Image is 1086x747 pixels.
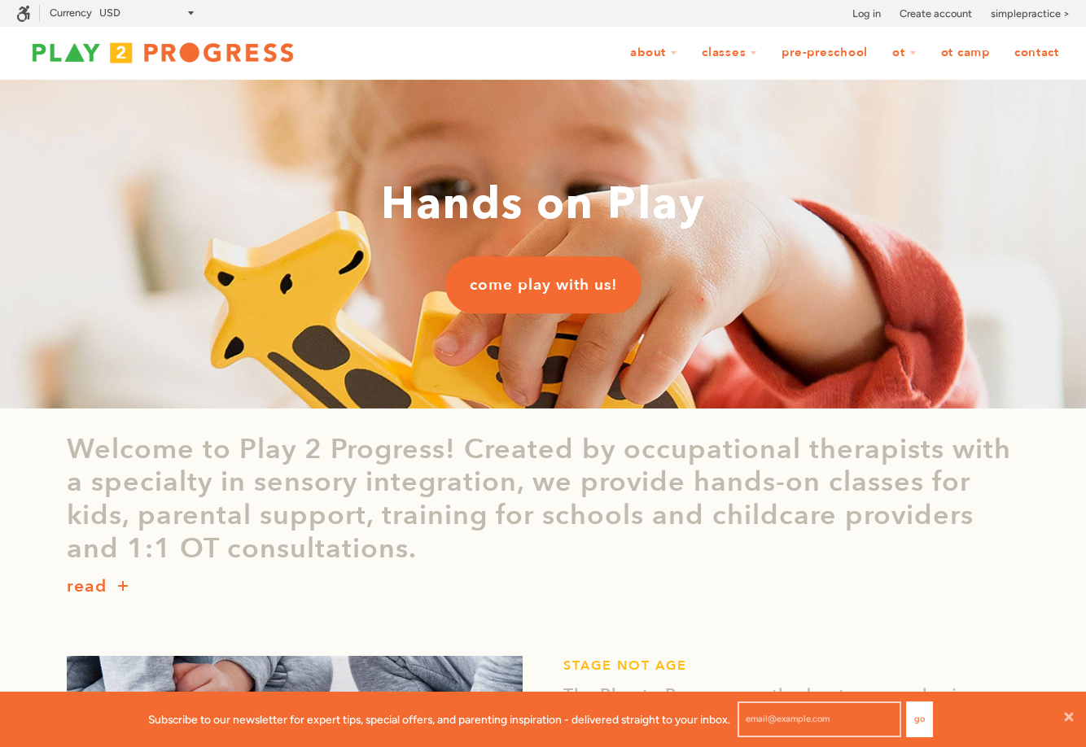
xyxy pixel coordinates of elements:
[1004,37,1070,68] a: Contact
[852,6,881,22] a: Log in
[67,574,107,600] p: read
[931,37,1001,68] a: OT Camp
[882,37,927,68] a: OT
[738,701,901,737] input: email@example.com
[445,256,642,313] a: come play with us!
[50,7,92,19] label: Currency
[563,684,1019,732] p: The Play to Progress method puts an emphasis on stage, rather than age.
[563,656,1019,675] h1: STAGE NOT AGE
[906,701,933,737] button: Go
[620,37,688,68] a: About
[148,710,730,728] p: Subscribe to our newsletter for expert tips, special offers, and parenting inspiration - delivere...
[771,37,878,68] a: Pre-Preschool
[991,6,1070,22] a: simplepractice >
[470,274,617,295] span: come play with us!
[16,37,309,69] img: Play2Progress logo
[691,37,768,68] a: Classes
[67,433,1019,566] p: Welcome to Play 2 Progress! Created by occupational therapists with a specialty in sensory integr...
[900,6,972,22] a: Create account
